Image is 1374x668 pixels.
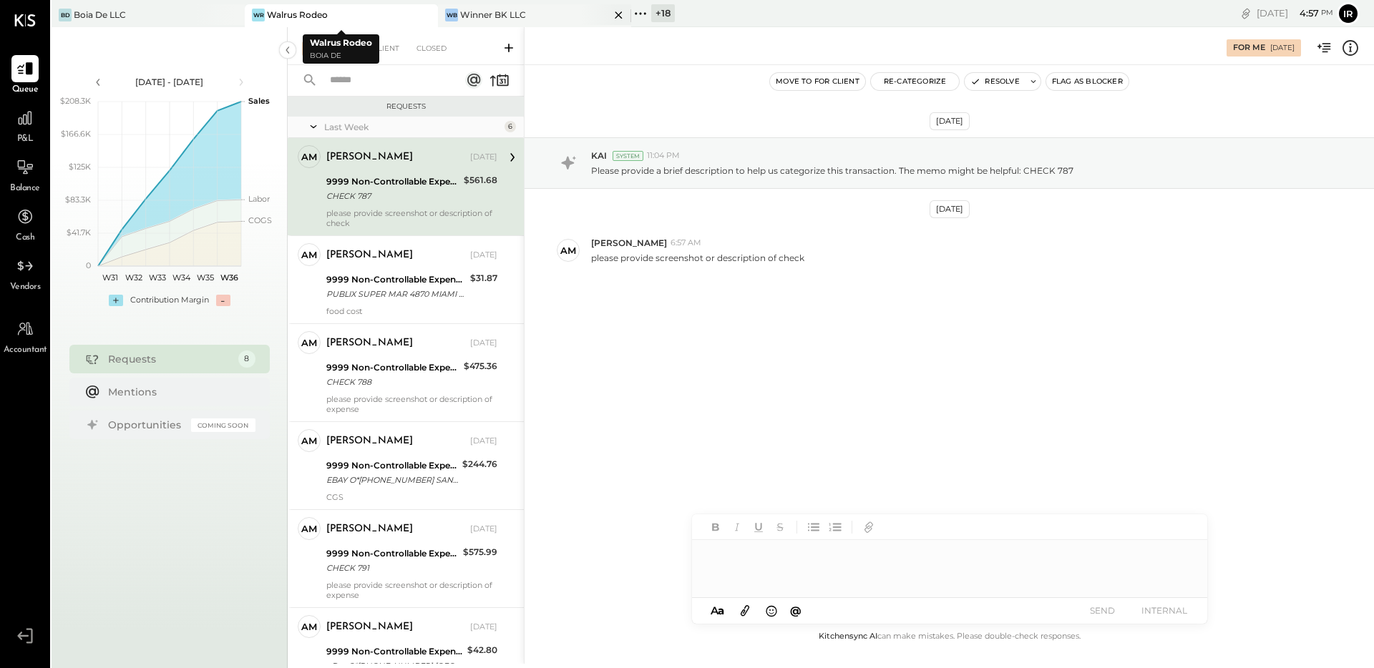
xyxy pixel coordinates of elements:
span: 11:04 PM [647,150,680,162]
div: AM [301,620,317,634]
text: W34 [172,272,191,283]
div: [DATE] [470,436,497,447]
span: P&L [17,133,34,146]
button: INTERNAL [1136,601,1193,620]
div: For Me [1233,42,1265,54]
div: AM [301,522,317,536]
div: Opportunities [108,418,184,432]
div: $31.87 [470,271,497,285]
div: [PERSON_NAME] [326,434,413,448]
p: Please provide a brief description to help us categorize this transaction. The memo might be help... [591,164,1073,177]
div: BD [59,9,72,21]
div: Mentions [108,385,248,399]
button: Unordered List [804,518,823,536]
div: Requests [295,102,517,112]
a: Balance [1,154,49,195]
div: [PERSON_NAME] [326,522,413,536]
div: Closed [409,41,454,56]
div: [PERSON_NAME] [326,248,413,262]
div: [DATE] [470,338,497,349]
a: Cash [1,203,49,245]
div: $244.76 [462,457,497,471]
p: Boia De [310,50,372,62]
div: Last Week [324,121,501,133]
span: Accountant [4,344,47,357]
a: Vendors [1,252,49,294]
div: 9999 Non-Controllable Expenses:Other Income and Expenses:To Be Classified P&L [326,175,459,189]
a: P&L [1,104,49,146]
div: AM [560,244,576,257]
div: [PERSON_NAME] [326,150,413,164]
div: Winner BK LLC [460,9,526,21]
div: AM [301,336,317,350]
span: [PERSON_NAME] [591,237,667,249]
div: 8 [238,350,255,368]
div: please provide screenshot or description of expense [326,580,497,600]
div: 9999 Non-Controllable Expenses:Other Income and Expenses:To Be Classified P&L [326,272,466,287]
button: Aa [706,603,729,619]
div: [DATE] [1257,6,1333,20]
div: $42.80 [467,643,497,657]
div: 9999 Non-Controllable Expenses:Other Income and Expenses:To Be Classified P&L [326,458,458,473]
div: PUBLIX SUPER MAR 4870 MIAMI FL 622674 08/11 [326,287,466,301]
div: 9999 Non-Controllable Expenses:Other Income and Expenses:To Be Classified P&L [326,360,459,375]
div: CHECK 787 [326,189,459,203]
div: Walrus Rodeo [267,9,328,21]
button: Move to for client [770,73,865,90]
text: COGS [248,215,272,225]
div: [DATE] [470,250,497,261]
div: food cost [326,306,497,316]
a: Queue [1,55,49,97]
div: [PERSON_NAME] [326,336,413,350]
p: please provide screenshot or description of check [591,252,804,264]
text: $166.6K [61,129,91,139]
div: CHECK 788 [326,375,459,389]
div: AM [301,248,317,262]
div: $561.68 [464,173,497,187]
div: Boia De LLC [74,9,126,21]
div: CGS [326,492,497,502]
div: + 18 [651,4,675,22]
span: Cash [16,232,34,245]
text: W31 [102,272,117,283]
div: AM [301,434,317,448]
button: Flag as Blocker [1046,73,1129,90]
div: WB [445,9,458,21]
div: + [109,295,123,306]
button: Italic [728,518,746,536]
text: W35 [197,272,214,283]
div: 6 [505,121,516,132]
text: Labor [248,194,270,204]
div: [DATE] [470,152,497,163]
div: AM [301,150,317,164]
div: please provide screenshot or description of check [326,208,497,228]
div: $475.36 [464,359,497,373]
button: Underline [749,518,768,536]
div: Requests [108,352,231,366]
div: Coming Soon [191,418,255,432]
button: Ir [1337,2,1360,25]
div: 9999 Non-Controllable Expenses:Other Income and Expenses:To Be Classified P&L [326,644,463,659]
div: EBAY O*[PHONE_NUMBER] SAN JOSE C A 134319 08/25 [326,473,458,487]
b: Walrus Rodeo [310,37,372,48]
button: Ordered List [826,518,844,536]
text: W33 [149,272,166,283]
button: Re-Categorize [871,73,960,90]
span: KAI [591,149,607,162]
div: [DATE] [1270,43,1295,53]
div: 9999 Non-Controllable Expenses:Other Income and Expenses:To Be Classified P&L [326,546,459,561]
span: Queue [12,84,39,97]
text: 0 [86,260,91,270]
div: System [613,151,643,161]
button: Strikethrough [771,518,789,536]
div: WR [252,9,265,21]
span: a [718,604,724,617]
text: $125K [69,162,91,172]
div: [DATE] [930,112,970,130]
button: @ [786,601,806,619]
div: [PERSON_NAME] [326,620,413,634]
button: Bold [706,518,725,536]
text: $41.7K [67,227,91,237]
text: $208.3K [60,96,91,106]
div: [DATE] [470,524,497,535]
